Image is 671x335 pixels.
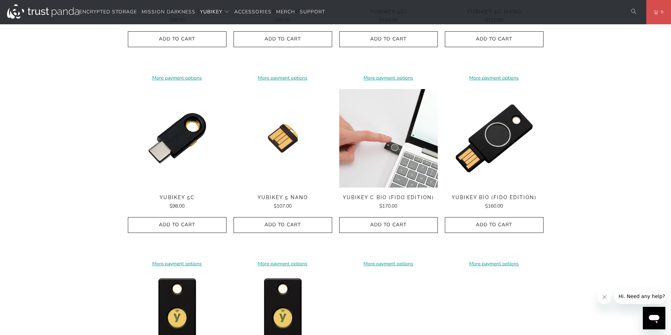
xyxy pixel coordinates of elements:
span: Add to Cart [452,222,536,228]
a: Support [300,4,325,20]
button: Add to Cart [234,217,332,233]
span: 0 [658,8,664,16]
a: YubiKey Bio (FIDO Edition) - Trust Panda YubiKey Bio (FIDO Edition) - Trust Panda [445,89,543,188]
a: YubiKey 5C $98.00 [128,195,226,210]
a: More payment options [234,74,332,82]
a: More payment options [445,260,543,268]
a: More payment options [339,260,438,268]
button: Add to Cart [445,31,543,47]
span: Add to Cart [135,222,219,228]
span: Accessories [234,8,272,15]
summary: YubiKey [200,4,230,20]
a: More payment options [234,260,332,268]
button: Add to Cart [128,217,226,233]
span: $107.00 [274,203,292,209]
a: More payment options [339,74,438,82]
button: Add to Cart [234,31,332,47]
span: Merch [276,8,295,15]
span: YubiKey C Bio (FIDO Edition) [339,195,438,201]
iframe: Button to launch messaging window [643,307,665,329]
button: Add to Cart [445,217,543,233]
span: $98.00 [169,203,185,209]
a: YubiKey 5 Nano - Trust Panda YubiKey 5 Nano - Trust Panda [234,89,332,188]
img: YubiKey Bio (FIDO Edition) - Trust Panda [445,89,543,188]
a: Merch [276,4,295,20]
span: YubiKey 5 Nano [234,195,332,201]
button: Add to Cart [339,31,438,47]
span: Encrypted Storage [79,8,137,15]
a: More payment options [445,74,543,82]
nav: Translation missing: en.navigation.header.main_nav [79,4,325,20]
a: YubiKey 5 Nano $107.00 [234,195,332,210]
iframe: Message from company [614,289,665,304]
a: YubiKey 5C - Trust Panda YubiKey 5C - Trust Panda [128,89,226,188]
span: Add to Cart [241,36,325,42]
img: YubiKey C Bio (FIDO Edition) - Trust Panda [339,89,438,188]
span: Mission Darkness [142,8,195,15]
a: YubiKey C Bio (FIDO Edition) - Trust Panda YubiKey C Bio (FIDO Edition) - Trust Panda [339,89,438,188]
button: Add to Cart [339,217,438,233]
iframe: Close message [597,290,611,304]
span: $170.00 [379,203,397,209]
a: More payment options [128,260,226,268]
span: Add to Cart [135,36,219,42]
a: Accessories [234,4,272,20]
a: More payment options [128,74,226,82]
a: YubiKey Bio (FIDO Edition) $160.00 [445,195,543,210]
span: YubiKey Bio (FIDO Edition) [445,195,543,201]
a: YubiKey C Bio (FIDO Edition) $170.00 [339,195,438,210]
img: YubiKey 5C - Trust Panda [128,89,226,188]
button: Add to Cart [128,31,226,47]
span: Add to Cart [347,36,430,42]
span: YubiKey 5C [128,195,226,201]
span: Add to Cart [241,222,325,228]
span: Add to Cart [452,36,536,42]
a: Mission Darkness [142,4,195,20]
span: Support [300,8,325,15]
img: YubiKey 5 Nano - Trust Panda [234,89,332,188]
img: Trust Panda Australia [7,4,79,19]
span: Add to Cart [347,222,430,228]
span: YubiKey [200,8,222,15]
a: Encrypted Storage [79,4,137,20]
span: $160.00 [485,203,503,209]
